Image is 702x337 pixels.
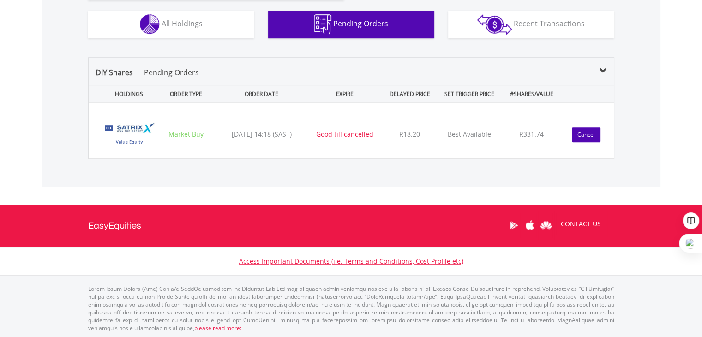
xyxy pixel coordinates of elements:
div: ORDER DATE [214,85,309,102]
a: Access Important Documents (i.e. Terms and Conditions, Cost Profile etc) [239,257,463,265]
div: DELAYED PRICE [381,85,438,102]
a: please read more: [194,324,241,332]
img: pending_instructions-wht.png [314,14,331,34]
p: Pending Orders [144,67,199,78]
div: ORDER TYPE [160,85,213,102]
a: Apple [522,211,538,240]
div: [DATE] 14:18 (SAST) [214,130,309,139]
button: Pending Orders [268,11,434,38]
span: DIY Shares [96,67,133,78]
button: All Holdings [88,11,254,38]
div: Market Buy [160,130,213,139]
span: All Holdings [162,18,203,29]
img: TFSA.STXVEQ.png [100,114,158,156]
a: Google Play [506,211,522,240]
span: R18.20 [399,130,420,138]
button: Recent Transactions [448,11,614,38]
img: transactions-zar-wht.png [477,14,512,35]
span: Pending Orders [333,18,388,29]
div: Good till cancelled [311,130,379,139]
a: Huawei [538,211,554,240]
span: R331.74 [519,130,544,138]
div: HOLDINGS [95,85,158,102]
p: Best Available [440,130,498,139]
a: EasyEquities [88,205,141,247]
p: Lorem Ipsum Dolors (Ame) Con a/e SeddOeiusmod tem InciDiduntut Lab Etd mag aliquaen admin veniamq... [88,285,614,332]
img: holdings-wht.png [140,14,160,34]
div: EXPIRE [311,85,379,102]
div: SET TRIGGER PRICE [440,85,498,102]
a: CONTACT US [554,211,607,237]
button: Cancel [572,127,600,142]
span: Recent Transactions [514,18,585,29]
div: #SHARES/VALUE [500,85,563,102]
